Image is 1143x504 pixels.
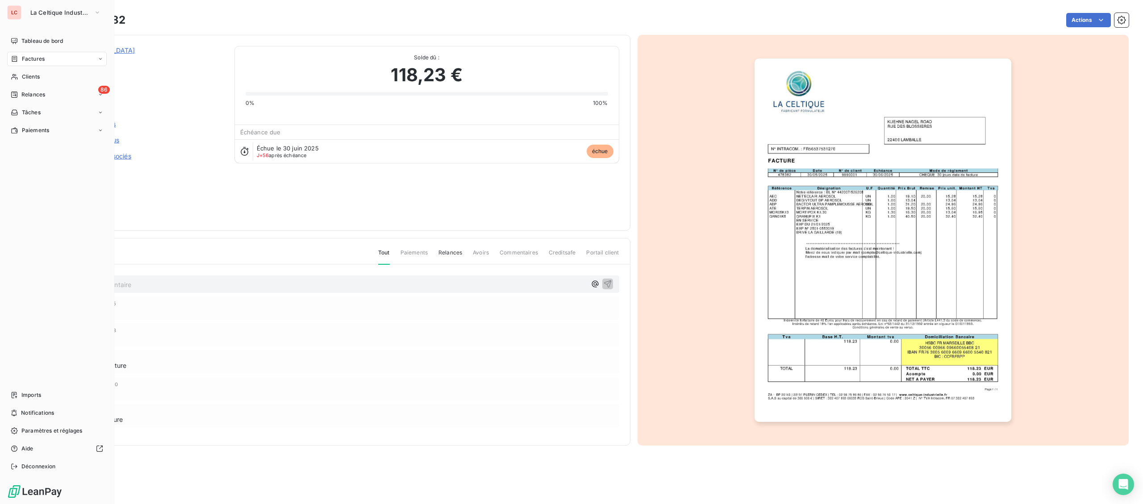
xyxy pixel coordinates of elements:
span: Échue le 30 juin 2025 [257,145,319,152]
span: La Celtique Industrielle [30,9,90,16]
span: Creditsafe [549,249,576,264]
a: Tableau de bord [7,34,107,48]
span: après échéance [257,153,307,158]
span: 9990001C [70,57,224,64]
span: Échéance due [240,129,281,136]
span: 86 [98,86,110,94]
span: Notifications [21,409,54,417]
span: Tâches [22,108,41,117]
span: J+56 [257,152,269,158]
div: LC [7,5,21,20]
span: Portail client [586,249,619,264]
span: Solde dû : [246,54,608,62]
a: Paramètres et réglages [7,424,107,438]
span: échue [587,145,613,158]
a: Tâches [7,105,107,120]
span: Tableau de bord [21,37,63,45]
span: 0% [246,99,254,107]
span: Déconnexion [21,462,56,471]
span: Paiements [400,249,428,264]
img: invoice_thumbnail [755,58,1011,422]
span: Avoirs [473,249,489,264]
span: Factures [22,55,45,63]
span: Paiements [22,126,49,134]
a: Imports [7,388,107,402]
span: Relances [438,249,462,264]
span: Relances [21,91,45,99]
span: 118,23 € [391,62,462,88]
span: Aide [21,445,33,453]
a: 86Relances [7,87,107,102]
span: Clients [22,73,40,81]
button: Actions [1066,13,1111,27]
span: Imports [21,391,41,399]
a: Clients [7,70,107,84]
a: Factures [7,52,107,66]
span: Paramètres et réglages [21,427,82,435]
span: 100% [593,99,608,107]
div: Open Intercom Messenger [1113,474,1134,495]
a: Aide [7,442,107,456]
a: Paiements [7,123,107,137]
span: Commentaires [500,249,538,264]
img: Logo LeanPay [7,484,63,499]
span: Tout [378,249,390,265]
